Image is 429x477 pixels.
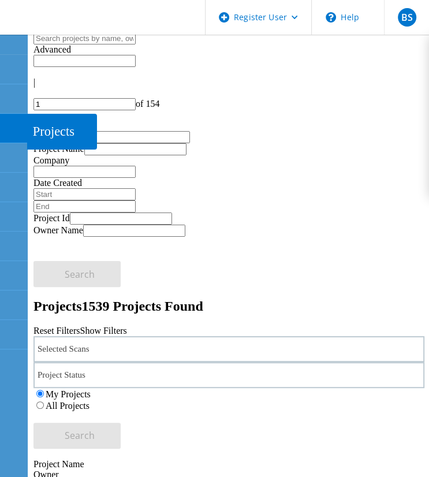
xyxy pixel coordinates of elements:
[136,99,159,109] span: of 154
[33,336,424,362] div: Selected Scans
[33,299,82,314] b: Projects
[65,429,95,442] span: Search
[33,261,121,287] button: Search
[33,44,71,54] span: Advanced
[33,326,80,336] a: Reset Filters
[33,225,83,235] label: Owner Name
[33,362,424,388] div: Project Status
[65,268,95,281] span: Search
[33,188,136,200] input: Start
[33,178,82,188] label: Date Created
[12,23,136,32] a: Live Optics Dashboard
[33,200,136,213] input: End
[33,459,424,469] div: Project Name
[326,12,336,23] svg: \n
[401,13,412,22] span: BS
[33,121,424,131] div: |
[80,326,126,336] a: Show Filters
[33,213,70,223] label: Project Id
[82,299,203,314] span: 1539 Projects Found
[33,32,136,44] input: Search projects by name, owner, ID, company, etc
[46,389,91,399] label: My Projects
[33,77,424,88] div: |
[46,401,89,411] label: All Projects
[33,124,91,139] div: Projects
[33,155,69,165] label: Company
[33,423,121,449] button: Search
